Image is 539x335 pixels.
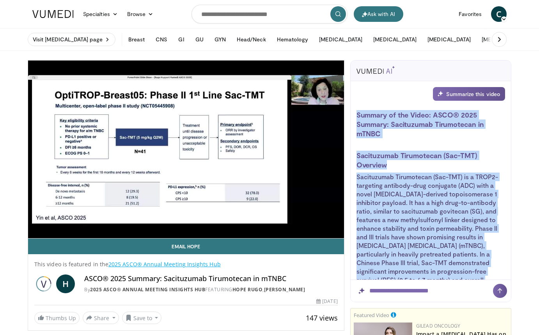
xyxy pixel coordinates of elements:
a: Visit [MEDICAL_DATA] page [28,33,115,46]
a: Specialties [78,6,122,22]
button: CNS [151,32,172,47]
button: GI [174,32,189,47]
a: Email Hope [28,239,344,254]
button: GU [191,32,208,47]
button: Save to [122,312,162,324]
a: 2025 ASCO® Annual Meeting Insights Hub [108,260,221,268]
p: Sacituzumab Tirumotecan (Sac-TMT) is a TROP2-targeting antibody-drug conjugate (ADC) with a novel... [356,173,505,301]
small: Featured Video [354,312,389,319]
h4: Sacituzumab Tirumotecan (Sac-TMT) Overview [356,151,505,169]
button: Hematology [272,32,313,47]
span: 147 views [306,313,338,323]
a: Thumbs Up [34,312,80,324]
a: Favorites [454,6,486,22]
button: [MEDICAL_DATA] [477,32,530,47]
a: [PERSON_NAME] [264,286,305,293]
input: Search topics, interventions [191,5,348,23]
button: GYN [210,32,230,47]
img: VuMedi Logo [32,10,74,18]
a: C [491,6,507,22]
p: This video is featured in the [34,260,338,268]
a: H [56,274,75,293]
button: [MEDICAL_DATA] [314,32,367,47]
button: [MEDICAL_DATA] [369,32,421,47]
img: 2025 ASCO® Annual Meeting Insights Hub [34,274,53,293]
button: Share [83,312,119,324]
button: [MEDICAL_DATA] [423,32,475,47]
video-js: Video Player [28,61,344,239]
a: 2025 ASCO® Annual Meeting Insights Hub [90,286,205,293]
div: [DATE] [316,298,337,305]
div: Summarize this video [433,87,505,101]
img: vumedi-ai-logo.svg [356,66,395,74]
button: Ask with AI [354,6,403,22]
button: Head/Neck [232,32,271,47]
a: Gilead Oncology [416,323,461,329]
div: By FEATURING , [84,286,338,293]
h3: Summary of the Video: ASCO® 2025 Summary: Sacituzumab Tirumotecan in mTNBC [356,110,505,138]
a: Browse [122,6,158,22]
a: Hope Rugo [232,286,263,293]
button: Breast [124,32,149,47]
h4: ASCO® 2025 Summary: Sacituzumab Tirumotecan in mTNBC [84,274,338,283]
input: Question for AI [351,280,511,302]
